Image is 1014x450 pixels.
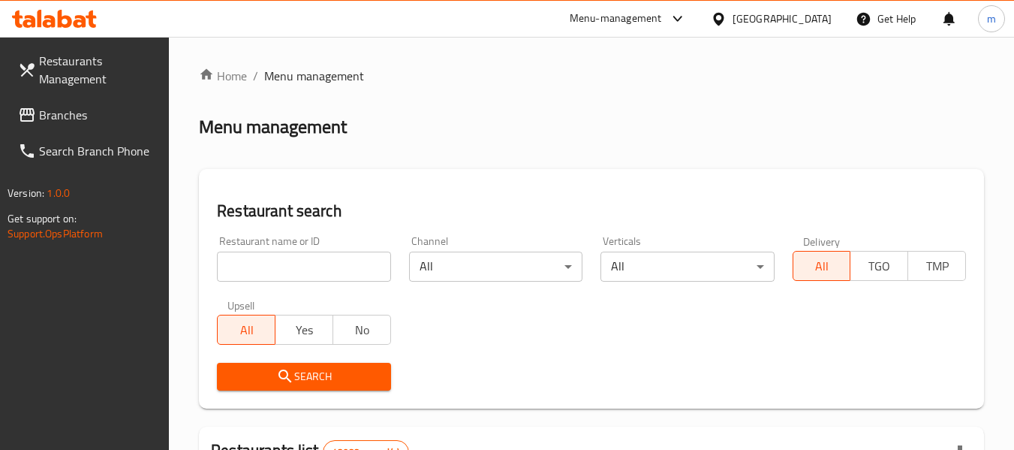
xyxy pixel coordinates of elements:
[39,52,158,88] span: Restaurants Management
[281,319,327,341] span: Yes
[907,251,966,281] button: TMP
[8,224,103,243] a: Support.OpsPlatform
[217,315,275,345] button: All
[914,255,960,277] span: TMP
[600,252,774,282] div: All
[799,255,845,277] span: All
[275,315,333,345] button: Yes
[332,315,391,345] button: No
[856,255,902,277] span: TGO
[339,319,385,341] span: No
[6,97,170,133] a: Branches
[8,183,44,203] span: Version:
[6,133,170,169] a: Search Branch Phone
[217,363,390,391] button: Search
[217,252,390,282] input: Search for restaurant name or ID..
[793,251,851,281] button: All
[850,251,908,281] button: TGO
[570,10,662,28] div: Menu-management
[803,236,841,246] label: Delivery
[227,300,255,310] label: Upsell
[217,200,966,222] h2: Restaurant search
[733,11,832,27] div: [GEOGRAPHIC_DATA]
[224,319,269,341] span: All
[8,209,77,228] span: Get support on:
[264,67,364,85] span: Menu management
[6,43,170,97] a: Restaurants Management
[199,67,247,85] a: Home
[253,67,258,85] li: /
[987,11,996,27] span: m
[47,183,70,203] span: 1.0.0
[39,106,158,124] span: Branches
[39,142,158,160] span: Search Branch Phone
[199,115,347,139] h2: Menu management
[199,67,984,85] nav: breadcrumb
[409,252,582,282] div: All
[229,367,378,386] span: Search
